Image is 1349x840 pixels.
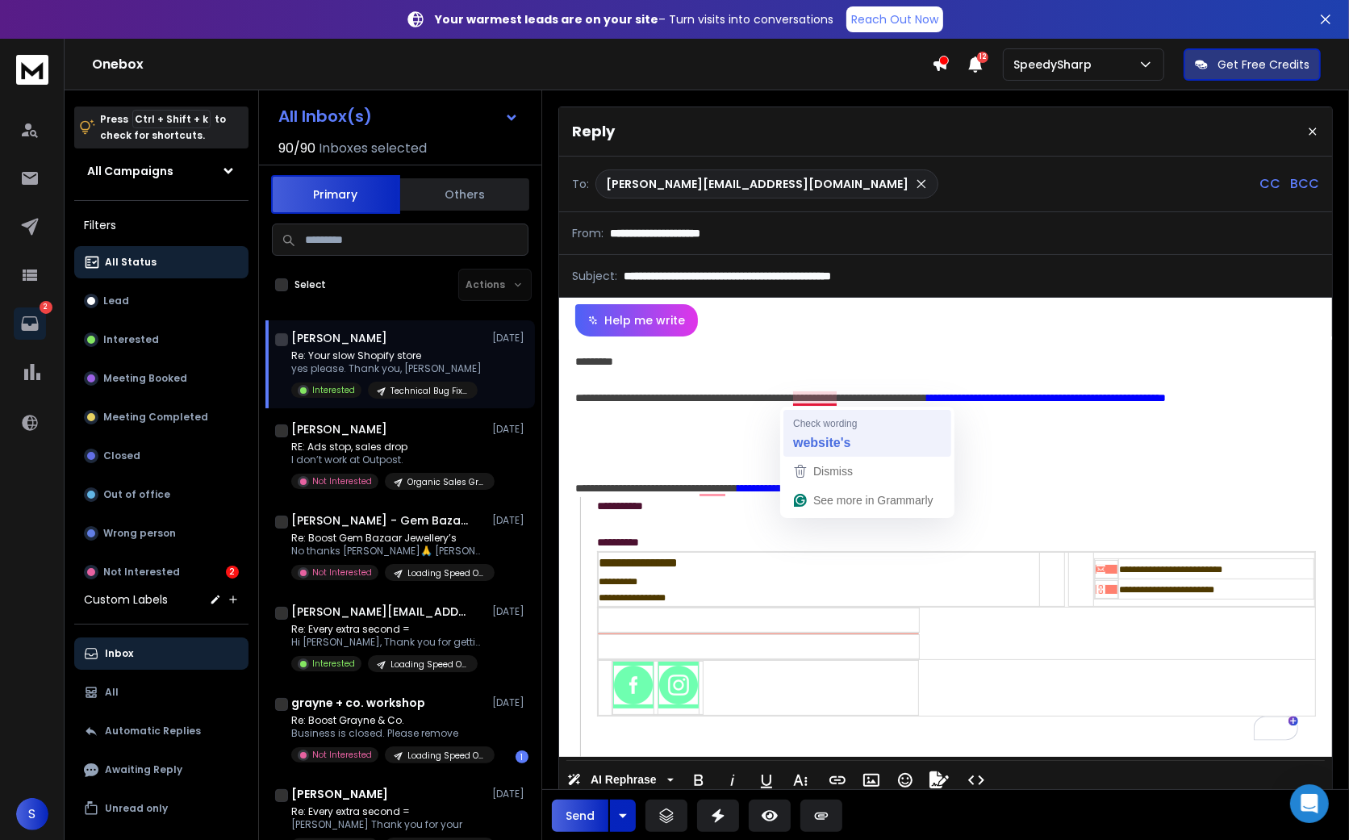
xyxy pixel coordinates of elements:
div: 1 [516,750,528,763]
p: Unread only [105,802,168,815]
p: Re: Every extra second = [291,805,485,818]
button: All Status [74,246,248,278]
h1: grayne + co. workshop [291,695,425,711]
p: Awaiting Reply [105,763,182,776]
button: Inbox [74,637,248,670]
p: Reach Out Now [851,11,938,27]
p: yes please. Thank you, [PERSON_NAME] [291,362,482,375]
button: Bold (Ctrl+B) [683,764,714,796]
p: 2 [40,301,52,314]
button: Interested [74,324,248,356]
button: Underline (Ctrl+U) [751,764,782,796]
p: [PERSON_NAME] Thank you for your [291,818,485,831]
p: Out of office [103,488,170,501]
p: SpeedySharp [1013,56,1098,73]
button: Meeting Booked [74,362,248,395]
div: 2 [226,566,239,579]
p: Re: Every extra second = [291,623,485,636]
p: I don’t work at Outpost. [291,453,485,466]
img: logo [16,55,48,85]
button: Insert Link (Ctrl+K) [822,764,853,796]
span: AI Rephrase [587,773,660,787]
p: Technical Bug Fixing and Loading Speed [390,385,468,397]
p: Loading Speed Optimization [407,750,485,762]
strong: Your warmest leads are on your site [435,11,658,27]
p: [DATE] [492,605,528,618]
button: Unread only [74,792,248,825]
p: Re: Your slow Shopify store [291,349,482,362]
p: Re: Boost Grayne & Co. [291,714,485,727]
p: From: [572,225,603,241]
h1: [PERSON_NAME] [291,330,387,346]
p: No thanks [PERSON_NAME]🙏 [PERSON_NAME] [291,545,485,558]
p: Get Free Credits [1217,56,1309,73]
button: Emoticons [890,764,921,796]
button: Closed [74,440,248,472]
button: All [74,676,248,708]
p: Re: Boost Gem Bazaar Jewellery’s [291,532,485,545]
span: 90 / 90 [278,139,315,158]
p: [DATE] [492,788,528,800]
p: Closed [103,449,140,462]
img: link-icon-2x.png [1096,585,1106,594]
p: – Turn visits into conversations [435,11,833,27]
h1: All Campaigns [87,163,173,179]
p: CC [1259,174,1280,194]
h1: [PERSON_NAME] [291,421,387,437]
p: Hi [PERSON_NAME], Thank you for getting [291,636,485,649]
p: [DATE] [492,332,528,345]
a: 2 [14,307,46,340]
button: Out of office [74,479,248,511]
p: Meeting Completed [103,411,208,424]
button: Code View [961,764,992,796]
p: Organic Sales Growth [407,476,485,488]
button: Not Interested2 [74,556,248,588]
p: Loading Speed Optimization [407,567,485,579]
h1: All Inbox(s) [278,108,372,124]
button: All Campaigns [74,155,248,187]
p: RE: Ads stop, sales drop [291,441,485,453]
h1: [PERSON_NAME] [291,786,388,802]
button: All Inbox(s) [265,100,532,132]
p: Reply [572,120,615,143]
button: Meeting Completed [74,401,248,433]
div: To enrich screen reader interactions, please activate Accessibility in Grammarly extension settings [559,336,1332,757]
p: Press to check for shortcuts. [100,111,226,144]
p: To: [572,176,589,192]
h3: Inboxes selected [319,139,427,158]
p: Not Interested [312,475,372,487]
p: Lead [103,295,129,307]
div: Open Intercom Messenger [1290,784,1329,823]
p: Subject: [572,268,617,284]
h3: Filters [74,214,248,236]
p: [DATE] [492,514,528,527]
button: S [16,798,48,830]
label: Select [294,278,326,291]
p: Not Interested [103,566,180,579]
h1: Onebox [92,55,932,74]
img: email-icon-2x.png [1096,565,1106,574]
p: Automatic Replies [105,725,201,738]
p: Not Interested [312,749,372,761]
p: [PERSON_NAME][EMAIL_ADDRESS][DOMAIN_NAME] [606,176,908,192]
span: 12 [977,52,988,63]
p: Not Interested [312,566,372,579]
p: Interested [312,658,355,670]
button: Get Free Credits [1184,48,1321,81]
p: All Status [105,256,157,269]
p: Interested [103,333,159,346]
button: Others [400,177,529,212]
p: Loading Speed Optimization [390,658,468,671]
p: [DATE] [492,696,528,709]
p: Interested [312,384,355,396]
h1: [PERSON_NAME][EMAIL_ADDRESS][DOMAIN_NAME] [291,604,469,620]
button: AI Rephrase [564,764,677,796]
button: Insert Image (Ctrl+P) [856,764,887,796]
p: BCC [1290,174,1319,194]
button: Automatic Replies [74,715,248,747]
button: More Text [785,764,816,796]
a: Reach Out Now [846,6,943,32]
h3: Custom Labels [84,591,168,608]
